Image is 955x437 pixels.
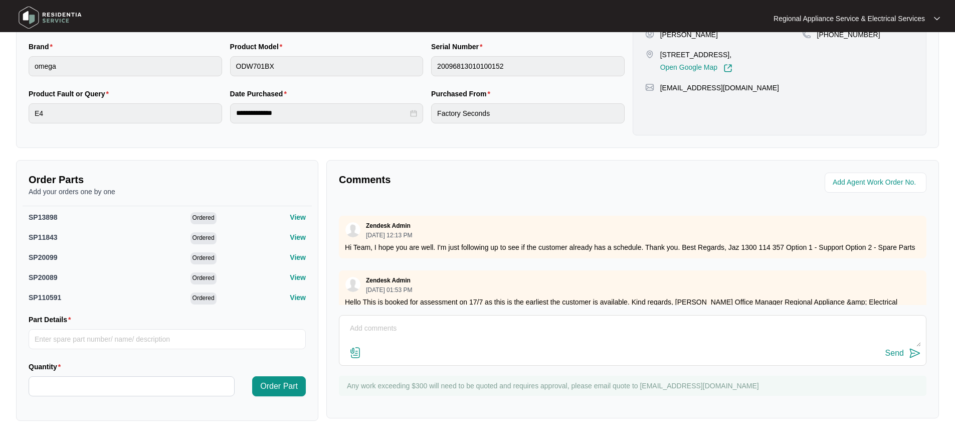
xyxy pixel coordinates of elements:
[339,173,626,187] p: Comments
[290,293,306,303] p: View
[817,30,880,40] p: [PHONE_NUMBER]
[190,212,217,224] span: Ordered
[190,252,217,264] span: Ordered
[29,315,75,325] label: Part Details
[366,232,412,238] p: [DATE] 12:13 PM
[29,377,234,396] input: Quantity
[431,103,625,123] input: Purchased From
[934,16,940,21] img: dropdown arrow
[366,287,412,293] p: [DATE] 01:53 PM
[431,42,486,52] label: Serial Number
[230,42,287,52] label: Product Model
[230,56,424,76] input: Product Model
[29,103,222,123] input: Product Fault or Query
[230,89,291,99] label: Date Purchased
[29,294,61,302] span: SP110591
[347,381,921,391] p: Any work exceeding $300 will need to be quoted and requires approval, please email quote to [EMAI...
[29,362,65,372] label: Quantity
[260,380,298,392] span: Order Part
[345,277,360,292] img: user.svg
[190,272,217,284] span: Ordered
[29,89,113,99] label: Product Fault or Query
[833,177,920,189] input: Add Agent Work Order No.
[345,222,360,237] img: user.svg
[345,242,920,252] p: Hi Team, I hope you are well. I'm just following up to see if the customer already has a schedule...
[236,108,409,118] input: Date Purchased
[345,297,920,317] p: Hello This is booked for assessment on 17/7 as this is the earliest the customer is available. Ki...
[15,3,85,33] img: residentia service logo
[660,83,779,93] p: [EMAIL_ADDRESS][DOMAIN_NAME]
[290,232,306,242] p: View
[252,376,306,396] button: Order Part
[366,276,411,284] p: Zendesk Admin
[431,89,494,99] label: Purchased From
[29,329,306,349] input: Part Details
[29,253,58,261] span: SP20099
[29,42,57,52] label: Brand
[29,233,58,241] span: SP11843
[349,347,361,359] img: file-attachment-doc.svg
[29,187,306,197] p: Add your orders one by one
[774,14,925,24] p: Regional Appliance Service & Electrical Services
[190,293,217,305] span: Ordered
[431,56,625,76] input: Serial Number
[723,64,732,73] img: Link-External
[29,173,306,187] p: Order Parts
[660,50,732,60] p: [STREET_ADDRESS],
[366,222,411,230] p: Zendesk Admin
[29,56,222,76] input: Brand
[645,83,654,92] img: map-pin
[645,50,654,59] img: map-pin
[290,212,306,222] p: View
[885,347,921,360] button: Send
[660,64,732,73] a: Open Google Map
[290,272,306,282] p: View
[29,213,58,221] span: SP13898
[660,30,718,40] p: [PERSON_NAME]
[290,252,306,262] p: View
[29,273,58,281] span: SP20089
[190,232,217,244] span: Ordered
[885,349,904,358] div: Send
[909,347,921,359] img: send-icon.svg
